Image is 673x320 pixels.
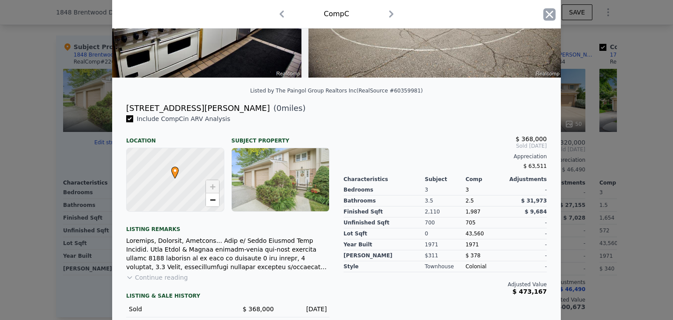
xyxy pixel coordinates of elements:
a: Zoom in [206,180,219,193]
span: 3 [465,187,469,193]
div: Subject Property [231,130,329,144]
div: Adjustments [506,176,547,183]
span: $ 378 [465,252,480,259]
span: Include Comp C in ARV Analysis [133,115,234,122]
div: Townhouse [425,261,466,272]
div: Loremips, Dolorsit, Ametcons... Adip e/ Seddo Eiusmod Temp Incidid. Utla Etdol & Magnaa enimadm-v... [126,236,329,271]
div: Appreciation [344,153,547,160]
div: Unfinished Sqft [344,217,425,228]
div: Colonial [465,261,506,272]
span: 705 [465,220,475,226]
div: 2.5 [465,196,506,206]
div: Finished Sqft [344,206,425,217]
div: Subject [425,176,466,183]
div: Year Built [344,239,425,250]
div: Listing remarks [126,219,329,233]
div: - [506,185,547,196]
span: $ 9,684 [525,209,547,215]
div: Comp [465,176,506,183]
span: 1,987 [465,209,480,215]
span: + [210,181,216,192]
span: • [169,164,181,177]
span: $ 63,511 [524,163,547,169]
div: Bathrooms [344,196,425,206]
span: − [210,194,216,205]
div: - [506,250,547,261]
span: $ 31,973 [521,198,547,204]
span: $ 473,167 [513,288,547,295]
div: $311 [425,250,466,261]
div: 0 [425,228,466,239]
div: Comp C [324,9,349,19]
div: [PERSON_NAME] [344,250,425,261]
div: Listed by The Paingol Group Realtors Inc (RealSource #60359981) [250,88,423,94]
div: Style [344,261,425,272]
div: [STREET_ADDRESS][PERSON_NAME] [126,102,270,114]
a: Zoom out [206,193,219,206]
span: $ 368,000 [243,306,274,313]
div: - [506,261,547,272]
div: Lot Sqft [344,228,425,239]
span: ( miles) [270,102,306,114]
button: Continue reading [126,273,188,282]
div: 1971 [465,239,506,250]
div: [DATE] [281,305,327,313]
span: Sold [DATE] [344,142,547,149]
div: Characteristics [344,176,425,183]
div: - [506,228,547,239]
div: Sold [129,305,221,313]
div: LISTING & SALE HISTORY [126,292,329,301]
div: 3.5 [425,196,466,206]
div: Location [126,130,224,144]
span: 0 [276,103,281,113]
div: 2,110 [425,206,466,217]
div: - [506,239,547,250]
span: $ 368,000 [516,135,547,142]
span: 43,560 [465,231,484,237]
div: - [506,217,547,228]
div: 700 [425,217,466,228]
div: 3 [425,185,466,196]
div: Adjusted Value [344,281,547,288]
div: • [169,167,174,172]
div: Bedrooms [344,185,425,196]
div: 1971 [425,239,466,250]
